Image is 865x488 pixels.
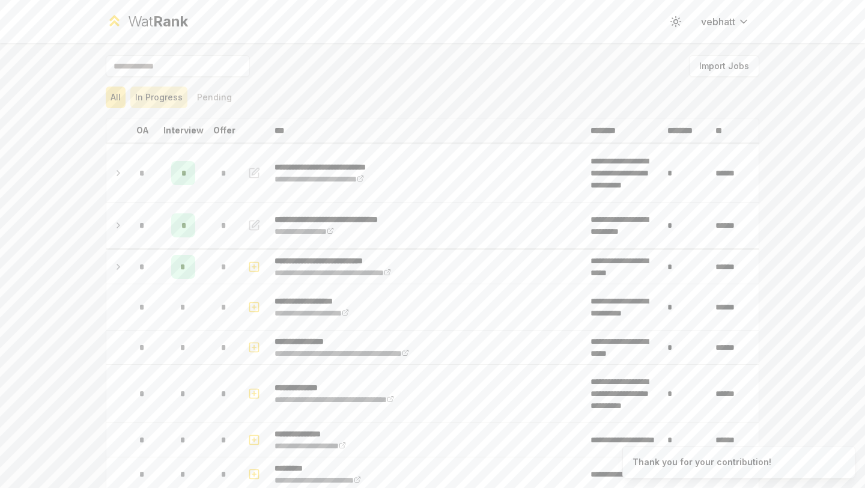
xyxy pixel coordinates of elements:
button: vebhatt [691,11,759,32]
button: In Progress [130,87,187,108]
button: Pending [192,87,237,108]
span: Rank [153,13,188,30]
p: Interview [163,124,204,136]
span: vebhatt [701,14,735,29]
button: All [106,87,126,108]
button: Import Jobs [689,55,759,77]
a: WatRank [106,12,188,31]
p: Offer [213,124,235,136]
div: Wat [128,12,188,31]
div: Thank you for your contribution! [633,456,771,468]
p: OA [136,124,149,136]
